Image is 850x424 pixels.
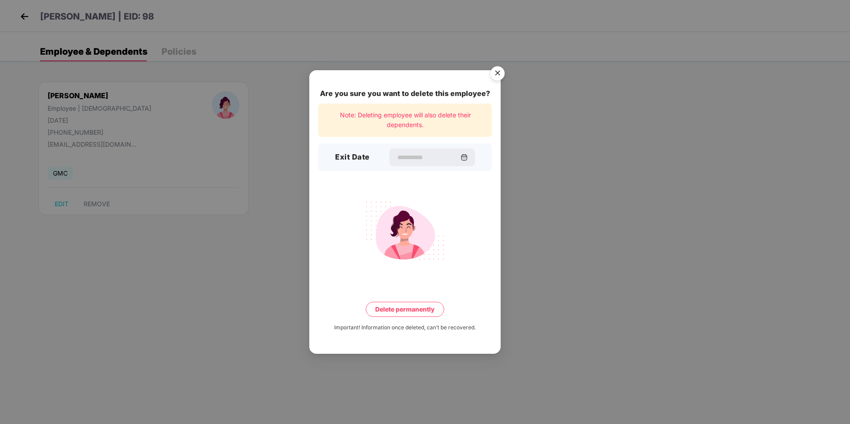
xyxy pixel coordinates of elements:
button: Delete permanently [366,301,444,316]
div: Are you sure you want to delete this employee? [318,88,492,99]
h3: Exit Date [335,152,370,163]
img: svg+xml;base64,PHN2ZyB4bWxucz0iaHR0cDovL3d3dy53My5vcmcvMjAwMC9zdmciIHdpZHRoPSIyMjQiIGhlaWdodD0iMT... [355,196,455,265]
div: Important! Information once deleted, can’t be recovered. [334,323,476,332]
img: svg+xml;base64,PHN2ZyBpZD0iQ2FsZW5kYXItMzJ4MzIiIHhtbG5zPSJodHRwOi8vd3d3LnczLm9yZy8yMDAwL3N2ZyIgd2... [461,154,468,161]
div: Note: Deleting employee will also delete their dependents. [318,104,492,137]
img: svg+xml;base64,PHN2ZyB4bWxucz0iaHR0cDovL3d3dy53My5vcmcvMjAwMC9zdmciIHdpZHRoPSI1NiIgaGVpZ2h0PSI1Ni... [485,62,510,87]
button: Close [485,62,509,86]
